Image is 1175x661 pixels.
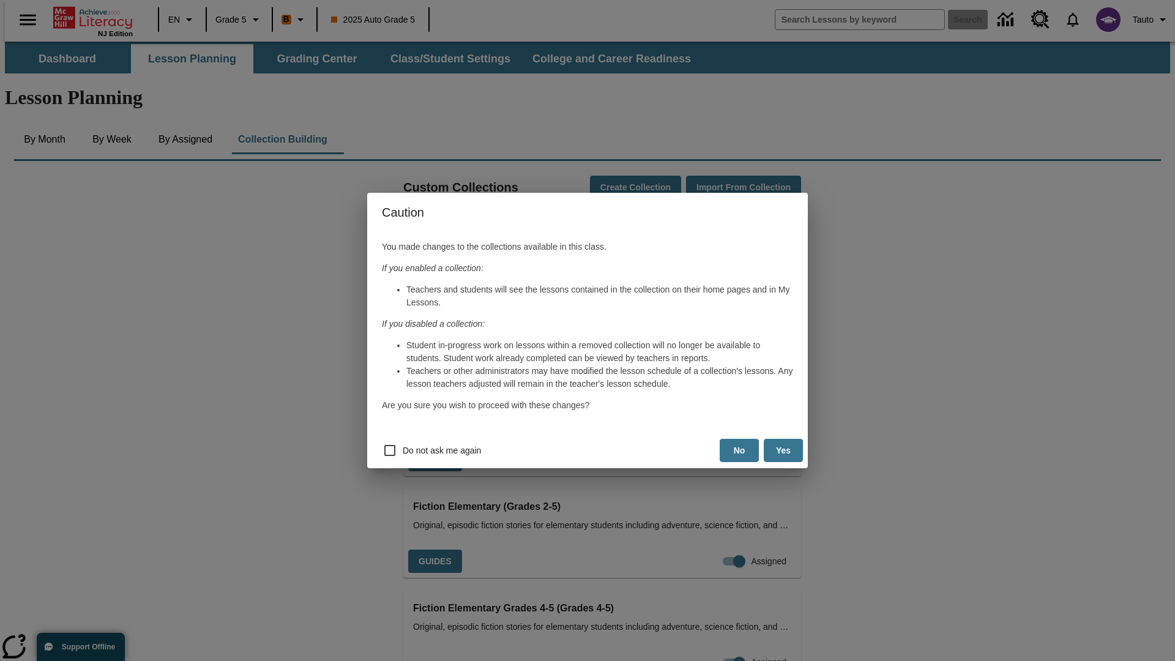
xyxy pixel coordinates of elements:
[382,399,793,412] p: Are you sure you wish to proceed with these changes?
[382,319,485,329] em: If you disabled a collection:
[406,283,793,309] li: Teachers and students will see the lessons contained in the collection on their home pages and in...
[382,241,793,253] p: You made changes to the collections available in this class.
[764,439,803,463] button: Yes
[720,439,759,463] button: No
[382,263,483,273] em: If you enabled a collection:
[367,193,808,232] h4: Caution
[406,339,793,365] li: Student in-progress work on lessons within a removed collection will no longer be available to st...
[406,365,793,390] li: Teachers or other administrators may have modified the lesson schedule of a collection's lessons....
[403,444,481,457] span: Do not ask me again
